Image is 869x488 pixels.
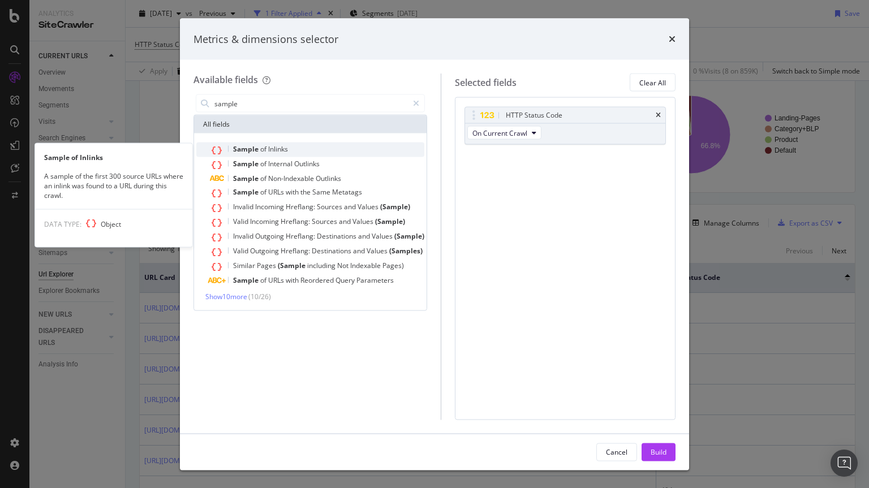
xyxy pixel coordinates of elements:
[233,217,250,226] span: Valid
[639,77,666,87] div: Clear All
[335,275,356,285] span: Query
[669,32,676,46] div: times
[233,275,260,285] span: Sample
[831,450,858,477] div: Open Intercom Messenger
[233,202,255,211] span: Invalid
[596,443,637,461] button: Cancel
[358,202,380,211] span: Values
[35,152,192,162] div: Sample of Inlinks
[268,174,316,183] span: Non-Indexable
[316,174,341,183] span: Outlinks
[205,292,247,301] span: Show 10 more
[352,217,375,226] span: Values
[255,202,286,211] span: Incoming
[312,187,332,197] span: Same
[233,159,260,169] span: Sample
[286,231,317,241] span: Hreflang:
[358,231,372,241] span: and
[255,231,286,241] span: Outgoing
[260,275,268,285] span: of
[367,246,389,256] span: Values
[233,187,260,197] span: Sample
[286,187,300,197] span: with
[35,171,192,200] div: A sample of the first 300 source URLs where an inlink was found to a URL during this crawl.
[233,144,260,154] span: Sample
[455,76,517,89] div: Selected fields
[260,144,268,154] span: of
[286,202,317,211] span: Hreflang:
[213,95,408,112] input: Search by field name
[193,32,338,46] div: Metrics & dimensions selector
[506,110,562,121] div: HTTP Status Code
[317,231,358,241] span: Destinations
[651,447,666,456] div: Build
[250,217,281,226] span: Incoming
[307,261,337,270] span: including
[233,261,257,270] span: Similar
[233,174,260,183] span: Sample
[312,217,339,226] span: Sources
[350,261,382,270] span: Indexable
[193,74,258,86] div: Available fields
[317,202,344,211] span: Sources
[281,217,312,226] span: Hreflang:
[268,187,286,197] span: URLs
[382,261,404,270] span: Pages)
[332,187,362,197] span: Metatags
[339,217,352,226] span: and
[194,115,427,133] div: All fields
[606,447,627,456] div: Cancel
[467,126,541,140] button: On Current Crawl
[656,112,661,119] div: times
[268,159,294,169] span: Internal
[312,246,353,256] span: Destinations
[372,231,394,241] span: Values
[337,261,350,270] span: Not
[389,246,423,256] span: (Samples)
[380,202,410,211] span: (Sample)
[344,202,358,211] span: and
[642,443,676,461] button: Build
[300,187,312,197] span: the
[630,74,676,92] button: Clear All
[356,275,394,285] span: Parameters
[353,246,367,256] span: and
[286,275,300,285] span: with
[278,261,307,270] span: (Sample
[294,159,320,169] span: Outlinks
[250,246,281,256] span: Outgoing
[268,144,288,154] span: Inlinks
[233,231,255,241] span: Invalid
[394,231,424,241] span: (Sample)
[464,107,666,145] div: HTTP Status CodetimesOn Current Crawl
[300,275,335,285] span: Reordered
[281,246,312,256] span: Hreflang:
[257,261,278,270] span: Pages
[233,246,250,256] span: Valid
[268,275,286,285] span: URLs
[375,217,405,226] span: (Sample)
[260,159,268,169] span: of
[260,174,268,183] span: of
[260,187,268,197] span: of
[180,18,689,470] div: modal
[472,128,527,137] span: On Current Crawl
[248,292,271,301] span: ( 10 / 26 )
